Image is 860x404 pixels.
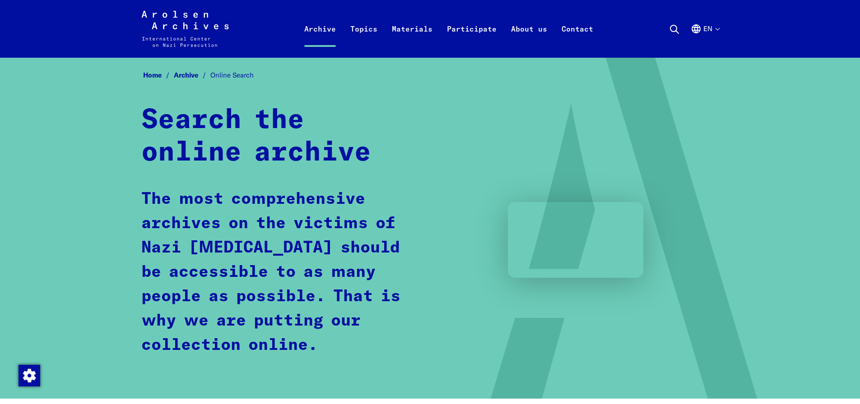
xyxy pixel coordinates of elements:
[385,22,440,58] a: Materials
[297,11,600,47] nav: Primary
[141,107,371,166] strong: Search the online archive
[143,71,174,79] a: Home
[297,22,343,58] a: Archive
[440,22,504,58] a: Participate
[19,365,40,386] img: Change consent
[141,69,719,83] nav: Breadcrumb
[210,71,254,79] span: Online Search
[174,71,210,79] a: Archive
[504,22,554,58] a: About us
[554,22,600,58] a: Contact
[141,187,414,358] p: The most comprehensive archives on the victims of Nazi [MEDICAL_DATA] should be accessible to as ...
[18,364,40,386] div: Change consent
[343,22,385,58] a: Topics
[691,23,719,56] button: English, language selection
